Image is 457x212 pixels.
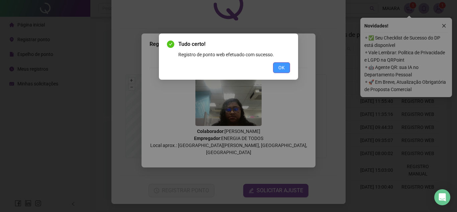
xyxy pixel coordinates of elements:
[167,41,174,48] span: check-circle
[273,62,290,73] button: OK
[178,40,290,48] span: Tudo certo!
[178,51,290,58] div: Registro de ponto web efetuado com sucesso.
[434,189,450,205] div: Open Intercom Messenger
[278,64,285,71] span: OK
